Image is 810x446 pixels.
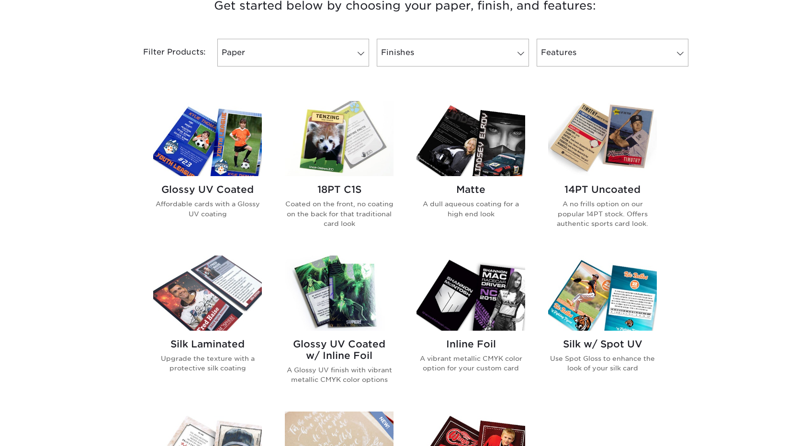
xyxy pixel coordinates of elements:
h2: 14PT Uncoated [548,184,657,195]
h2: Silk Laminated [153,338,262,350]
img: New Product [370,412,394,440]
img: Silk w/ Spot UV Trading Cards [548,256,657,331]
p: A dull aqueous coating for a high end look [416,199,525,219]
img: Glossy UV Coated w/ Inline Foil Trading Cards [285,256,394,331]
img: Glossy UV Coated Trading Cards [153,101,262,176]
p: A vibrant metallic CMYK color option for your custom card [416,354,525,373]
a: Silk w/ Spot UV Trading Cards Silk w/ Spot UV Use Spot Gloss to enhance the look of your silk card [548,256,657,400]
p: A Glossy UV finish with vibrant metallic CMYK color options [285,365,394,385]
a: Silk Laminated Trading Cards Silk Laminated Upgrade the texture with a protective silk coating [153,256,262,400]
img: Matte Trading Cards [416,101,525,176]
img: 18PT C1S Trading Cards [285,101,394,176]
h2: Glossy UV Coated [153,184,262,195]
a: Inline Foil Trading Cards Inline Foil A vibrant metallic CMYK color option for your custom card [416,256,525,400]
a: Paper [217,39,369,67]
h2: Silk w/ Spot UV [548,338,657,350]
h2: Glossy UV Coated w/ Inline Foil [285,338,394,361]
p: A no frills option on our popular 14PT stock. Offers authentic sports card look. [548,199,657,228]
img: Silk Laminated Trading Cards [153,256,262,331]
img: 14PT Uncoated Trading Cards [548,101,657,176]
a: Matte Trading Cards Matte A dull aqueous coating for a high end look [416,101,525,244]
p: Coated on the front, no coating on the back for that traditional card look [285,199,394,228]
p: Use Spot Gloss to enhance the look of your silk card [548,354,657,373]
a: Features [537,39,688,67]
a: Glossy UV Coated Trading Cards Glossy UV Coated Affordable cards with a Glossy UV coating [153,101,262,244]
a: 14PT Uncoated Trading Cards 14PT Uncoated A no frills option on our popular 14PT stock. Offers au... [548,101,657,244]
p: Upgrade the texture with a protective silk coating [153,354,262,373]
a: Finishes [377,39,529,67]
h2: Inline Foil [416,338,525,350]
h2: Matte [416,184,525,195]
a: 18PT C1S Trading Cards 18PT C1S Coated on the front, no coating on the back for that traditional ... [285,101,394,244]
h2: 18PT C1S [285,184,394,195]
img: Inline Foil Trading Cards [416,256,525,331]
a: Glossy UV Coated w/ Inline Foil Trading Cards Glossy UV Coated w/ Inline Foil A Glossy UV finish ... [285,256,394,400]
p: Affordable cards with a Glossy UV coating [153,199,262,219]
div: Filter Products: [118,39,214,67]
